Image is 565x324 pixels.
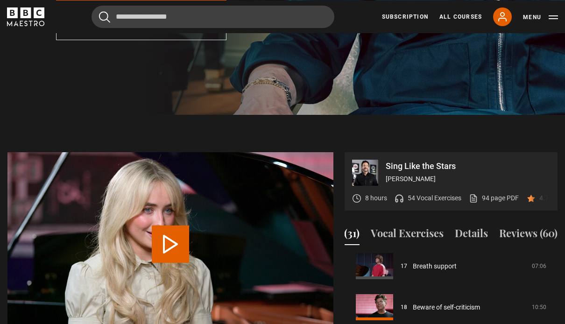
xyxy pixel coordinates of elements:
[499,225,558,245] button: Reviews (60)
[365,193,387,203] p: 8 hours
[99,11,110,22] button: Submit the search query
[382,12,428,21] a: Subscription
[413,303,480,312] a: Beware of self-criticism
[455,225,488,245] button: Details
[7,7,44,26] svg: BBC Maestro
[386,174,550,184] p: [PERSON_NAME]
[469,193,519,203] a: 94 page PDF
[413,261,457,271] a: Breath support
[386,162,550,170] p: Sing Like the Stars
[92,5,334,28] input: Search
[371,225,444,245] button: Vocal Exercises
[408,193,461,203] p: 54 Vocal Exercises
[439,12,482,21] a: All Courses
[523,12,558,21] button: Toggle navigation
[152,225,189,263] button: Play Lesson Pre-show exercises with Sabrina Carpenter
